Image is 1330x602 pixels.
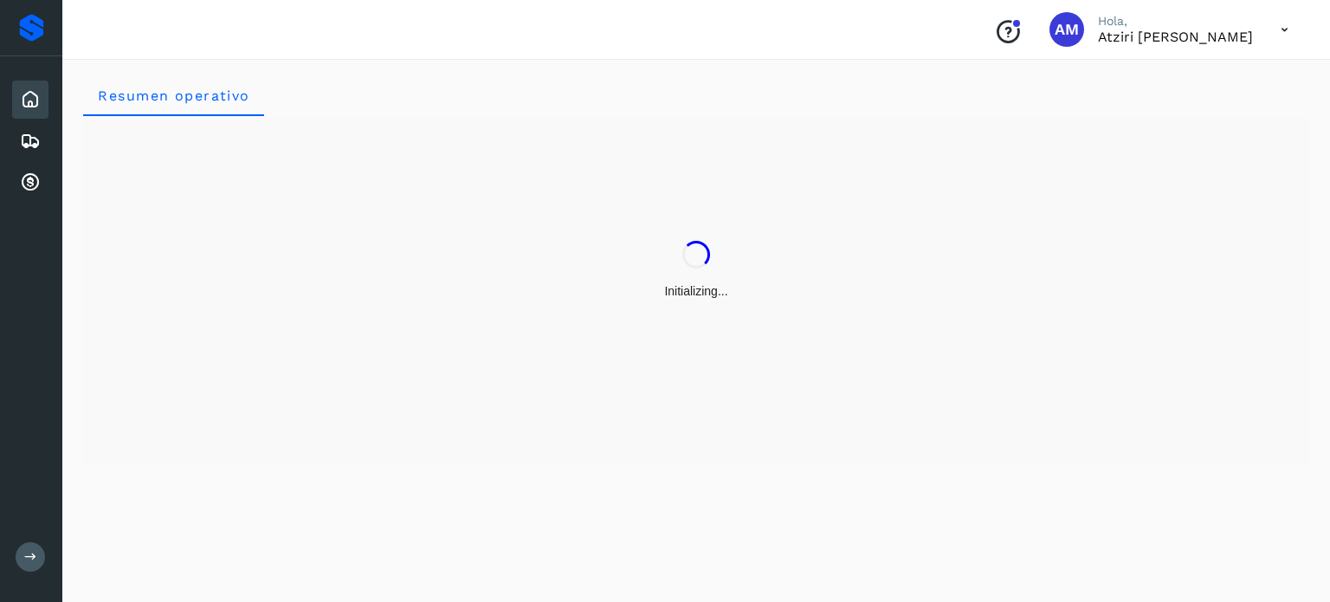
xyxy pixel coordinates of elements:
p: Atziri Mireya Rodriguez Arreola [1098,29,1253,45]
p: Hola, [1098,14,1253,29]
div: Inicio [12,81,48,119]
div: Embarques [12,122,48,160]
div: Cuentas por cobrar [12,164,48,202]
span: Resumen operativo [97,87,250,104]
